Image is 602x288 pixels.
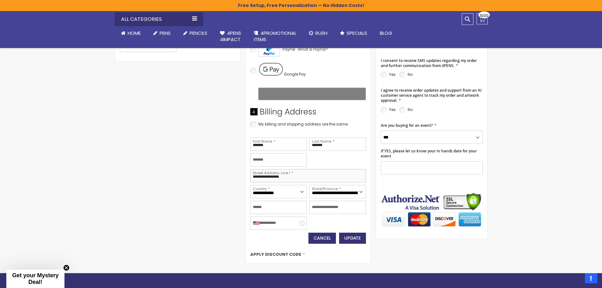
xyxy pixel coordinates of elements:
[298,46,328,53] a: What is PayPal?
[247,26,303,47] a: 4PROMOTIONALITEMS
[214,26,247,47] a: 4Pens4impact
[347,30,367,36] span: Specials
[313,235,331,241] span: Cancel
[115,26,147,40] a: Home
[477,13,488,24] a: 1000
[128,30,141,36] span: Home
[344,235,361,241] span: Update
[381,88,482,103] span: I agree to receive order updates and support from an AI customer service agent to track my order ...
[250,107,366,120] div: Billing Address
[374,26,398,40] a: Blog
[308,233,336,244] button: Cancel
[389,107,396,112] label: Yes
[381,58,477,68] span: I consent to receive SMS updates regarding my order and further communication from 4PENS.
[334,26,374,40] a: Specials
[283,46,295,52] span: PayPal
[251,217,265,230] div: United States: +1
[258,43,280,57] img: Acceptance Mark
[177,26,214,40] a: Pencils
[381,123,433,128] span: Are you buying for an event?
[254,30,296,43] span: 4PROMOTIONAL ITEMS
[190,30,207,36] span: Pencils
[115,12,203,26] div: All Categories
[258,121,348,127] span: My billing and shipping address are the same
[298,46,328,52] span: What is PayPal?
[63,265,70,271] button: Close teaser
[389,72,396,77] label: Yes
[147,26,177,40] a: Pens
[6,270,64,288] div: Get your Mystery Deal!Close teaser
[380,30,392,36] span: Blog
[160,30,171,36] span: Pens
[284,71,306,77] span: Google Pay
[408,107,413,112] label: No
[303,26,334,40] a: Rush
[315,30,327,36] span: Rush
[259,63,283,76] img: Pay with Google Pay
[339,233,366,244] button: Update
[585,273,597,283] a: Top
[480,13,489,19] span: 1000
[220,30,241,43] span: 4Pens 4impact
[408,72,413,77] label: No
[381,148,477,159] span: If YES, please let us know your in hands date for your event
[12,272,58,285] span: Get your Mystery Deal!
[250,252,301,257] span: Apply Discount Code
